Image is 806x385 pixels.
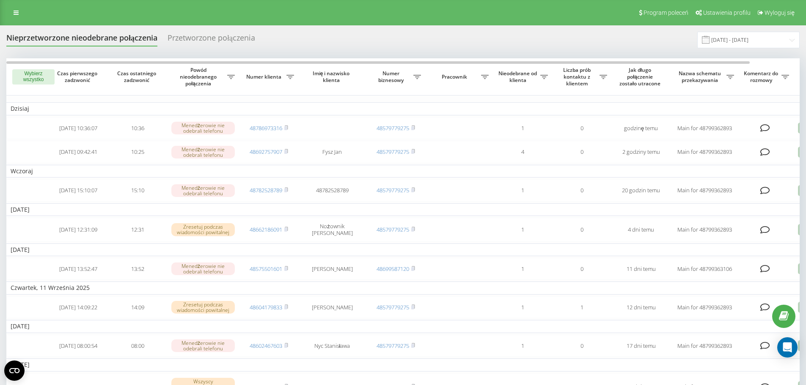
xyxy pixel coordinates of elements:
span: Czas pierwszego zadzwonić [55,70,101,83]
td: 08:00 [108,335,167,357]
td: Fysz Jan [298,141,366,163]
td: 1 [493,335,552,357]
a: 48579779275 [377,342,409,350]
button: Open CMP widget [4,360,25,381]
td: 4 dni temu [611,218,671,241]
span: Imię i nazwisko klienta [305,70,359,83]
td: [DATE] 10:36:07 [49,117,108,139]
td: 10:25 [108,141,167,163]
td: Main for 48799362893 [671,117,738,139]
td: 14:09 [108,296,167,319]
td: Nyc Stanisława [298,335,366,357]
span: Ustawienia profilu [703,9,751,16]
td: Main for 48799362893 [671,179,738,202]
div: Zresetuj podczas wiadomości powitalnej [171,301,235,314]
span: Jak długo połączenie zostało utracone [618,67,664,87]
td: Main for 48799362893 [671,335,738,357]
span: Program poleceń [644,9,688,16]
a: 48579779275 [377,226,409,233]
td: Nożownik [PERSON_NAME] [298,218,366,241]
a: 48662186091 [250,226,282,233]
td: 1 [493,117,552,139]
span: Czas ostatniego zadzwonić [115,70,160,83]
td: 10:36 [108,117,167,139]
td: 4 [493,141,552,163]
div: Menedżerowie nie odebrali telefonu [171,146,235,158]
td: 15:10 [108,179,167,202]
td: 12:31 [108,218,167,241]
div: Menedżerowie nie odebrali telefonu [171,122,235,134]
a: 48579779275 [377,148,409,156]
div: Menedżerowie nie odebrali telefonu [171,184,235,197]
span: Pracownik [429,74,481,80]
a: 48602467603 [250,342,282,350]
td: 20 godzin temu [611,179,671,202]
span: Numer biznesowy [370,70,413,83]
td: 1 [493,296,552,319]
td: 0 [552,117,611,139]
a: 48692757907 [250,148,282,156]
div: Zresetuj podczas wiadomości powitalnej [171,223,235,236]
td: 11 dni temu [611,258,671,280]
span: Powód nieodebranego połączenia [171,67,227,87]
td: 2 godziny temu [611,141,671,163]
a: 48579779275 [377,186,409,194]
a: 48579779275 [377,303,409,311]
td: 0 [552,218,611,241]
td: 17 dni temu [611,335,671,357]
span: Liczba prób kontaktu z klientem [556,67,600,87]
span: Nieodebrane od klienta [497,70,540,83]
td: Main for 48799362893 [671,141,738,163]
a: 48782528789 [250,186,282,194]
div: Open Intercom Messenger [777,337,798,358]
span: Komentarz do rozmowy [743,70,781,83]
td: Main for 48799362893 [671,218,738,241]
td: 0 [552,335,611,357]
span: Wyloguj się [765,9,795,16]
a: 48604179833 [250,303,282,311]
td: [DATE] 09:42:41 [49,141,108,163]
td: 48782528789 [298,179,366,202]
td: godzinę temu [611,117,671,139]
td: 1 [493,179,552,202]
td: 1 [552,296,611,319]
td: 12 dni temu [611,296,671,319]
a: 48699587120 [377,265,409,273]
a: 48579779275 [377,124,409,132]
button: Wybierz wszystko [12,69,55,85]
span: Nazwa schematu przekazywania [675,70,726,83]
a: 48786973316 [250,124,282,132]
td: [DATE] 15:10:07 [49,179,108,202]
td: Main for 48799363106 [671,258,738,280]
td: 13:52 [108,258,167,280]
td: [DATE] 13:52:47 [49,258,108,280]
td: [DATE] 08:00:54 [49,335,108,357]
div: Menedżerowie nie odebrali telefonu [171,262,235,275]
td: 0 [552,179,611,202]
td: Main for 48799362893 [671,296,738,319]
td: 0 [552,258,611,280]
div: Menedżerowie nie odebrali telefonu [171,339,235,352]
td: [DATE] 12:31:09 [49,218,108,241]
div: Przetworzone połączenia [168,33,255,46]
span: Numer klienta [243,74,286,80]
a: 48575501601 [250,265,282,273]
td: [PERSON_NAME] [298,258,366,280]
td: 1 [493,218,552,241]
td: [PERSON_NAME] [298,296,366,319]
td: [DATE] 14:09:22 [49,296,108,319]
td: 1 [493,258,552,280]
td: 0 [552,141,611,163]
div: Nieprzetworzone nieodebrane połączenia [6,33,157,46]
